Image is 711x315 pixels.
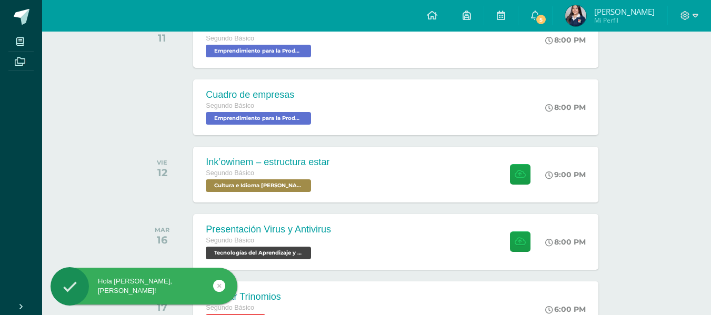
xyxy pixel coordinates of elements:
[206,157,329,168] div: Ink’owinem – estructura estar
[535,14,547,25] span: 5
[155,226,169,233] div: MAR
[206,89,314,100] div: Cuadro de empresas
[206,102,254,109] span: Segundo Básico
[545,103,586,112] div: 8:00 PM
[594,6,655,17] span: [PERSON_NAME]
[206,169,254,177] span: Segundo Básico
[206,237,254,244] span: Segundo Básico
[594,16,655,25] span: Mi Perfil
[545,237,586,247] div: 8:00 PM
[157,159,167,166] div: VIE
[156,32,168,44] div: 11
[206,35,254,42] span: Segundo Básico
[206,45,311,57] span: Emprendimiento para la Productividad 'B'
[206,179,311,192] span: Cultura e Idioma Maya Garífuna o Xinca 'B'
[545,170,586,179] div: 9:00 PM
[51,277,237,296] div: Hola [PERSON_NAME], [PERSON_NAME]!
[157,166,167,179] div: 12
[155,233,169,246] div: 16
[206,247,311,259] span: Tecnologías del Aprendizaje y la Comunicación 'B'
[206,112,311,125] span: Emprendimiento para la Productividad 'B'
[545,304,586,314] div: 6:00 PM
[206,224,331,235] div: Presentación Virus y Antivirus
[545,35,586,45] div: 8:00 PM
[565,5,586,26] img: 3effe55ee0cf534df9a1c724e24d21ca.png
